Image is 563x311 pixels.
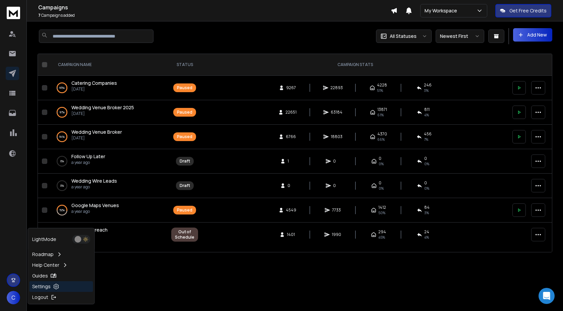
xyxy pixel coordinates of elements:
td: 95%Catering Companies[DATE] [50,76,167,100]
a: Follow Up Later [71,153,105,160]
span: 0 [288,183,294,188]
button: C [7,291,20,304]
a: Roadmap [29,249,93,260]
p: [DATE] [71,135,122,141]
a: Guides [29,270,93,281]
p: Campaigns added [38,13,391,18]
th: CAMPAIGN STATS [202,54,508,76]
div: Paused [177,85,192,90]
a: Wedding Venue Broker [71,129,122,135]
span: 9267 [286,85,296,90]
a: Wedding Wire Leads [71,178,117,184]
span: 0% [379,161,384,167]
span: 0 [379,180,381,186]
p: Help Center [32,262,59,268]
p: 0 % [60,158,64,165]
span: 18803 [331,134,342,139]
span: 0 [379,156,381,161]
button: Newest First [436,29,484,43]
div: Paused [177,207,192,213]
span: 0 [424,156,427,161]
span: 811 [424,107,430,112]
p: Light Mode [32,236,56,243]
span: 0% [424,186,429,191]
div: Open Intercom Messenger [539,288,555,304]
a: Help Center [29,260,93,270]
td: 0%Wedding Wire Leadsa year ago [50,174,167,198]
p: [DATE] [71,86,117,92]
span: 0 [333,159,340,164]
a: Google Maps Venues [71,202,119,209]
a: Venue Outreach [71,227,108,233]
td: 94%Wedding Venue Broker[DATE] [50,125,167,149]
p: a year ago [71,209,119,214]
span: 4370 [377,131,387,137]
div: Out of Schedule [175,229,194,240]
span: 7 [38,12,41,18]
span: 294 [378,229,386,235]
span: 0% [379,186,384,191]
td: 52%Google Maps Venuesa year ago [50,198,167,223]
span: 1 [288,159,294,164]
a: Catering Companies [71,80,117,86]
span: 3 % [424,210,429,215]
p: 97 % [60,109,65,116]
span: 13871 [377,107,387,112]
button: Get Free Credits [495,4,551,17]
td: 97%Wedding Venue Broker 2025[DATE] [50,100,167,125]
div: Draft [180,159,190,164]
span: 456 [424,131,432,137]
span: 22651 [286,110,297,115]
span: 66 % [377,137,385,142]
th: STATUS [167,54,202,76]
p: Get Free Credits [509,7,547,14]
span: 51 % [377,88,383,93]
span: 45 % [378,235,385,240]
span: 7733 [332,207,341,213]
span: 246 [424,82,432,88]
p: 52 % [59,207,65,213]
span: 6766 [286,134,296,139]
div: Paused [177,110,192,115]
span: 7 % [424,137,428,142]
span: 3 % [424,88,429,93]
th: CAMPAIGN NAME [50,54,167,76]
p: Guides [32,272,48,279]
p: [DATE] [71,111,134,116]
p: Settings [32,283,51,290]
span: 1990 [332,232,341,237]
p: 95 % [59,84,65,91]
td: 0%Follow Up Latera year ago [50,149,167,174]
span: 0% [424,161,429,167]
span: 1401 [287,232,295,237]
span: 4 % [424,112,429,118]
p: Logout [32,294,48,301]
a: Wedding Venue Broker 2025 [71,104,134,111]
span: 1412 [378,205,386,210]
p: a year ago [71,184,117,190]
span: 0 [424,180,427,186]
h1: Campaigns [38,3,391,11]
span: 4549 [286,207,296,213]
span: 24 [424,229,429,235]
div: Paused [177,134,192,139]
p: My Workspace [425,7,460,14]
span: 50 % [378,210,385,215]
a: Settings [29,281,93,292]
span: 4 % [424,235,429,240]
p: 0 % [60,182,64,189]
img: logo [7,7,20,19]
p: All Statuses [390,33,417,40]
span: 4228 [377,82,387,88]
button: Add New [513,28,552,42]
span: 0 [333,183,340,188]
